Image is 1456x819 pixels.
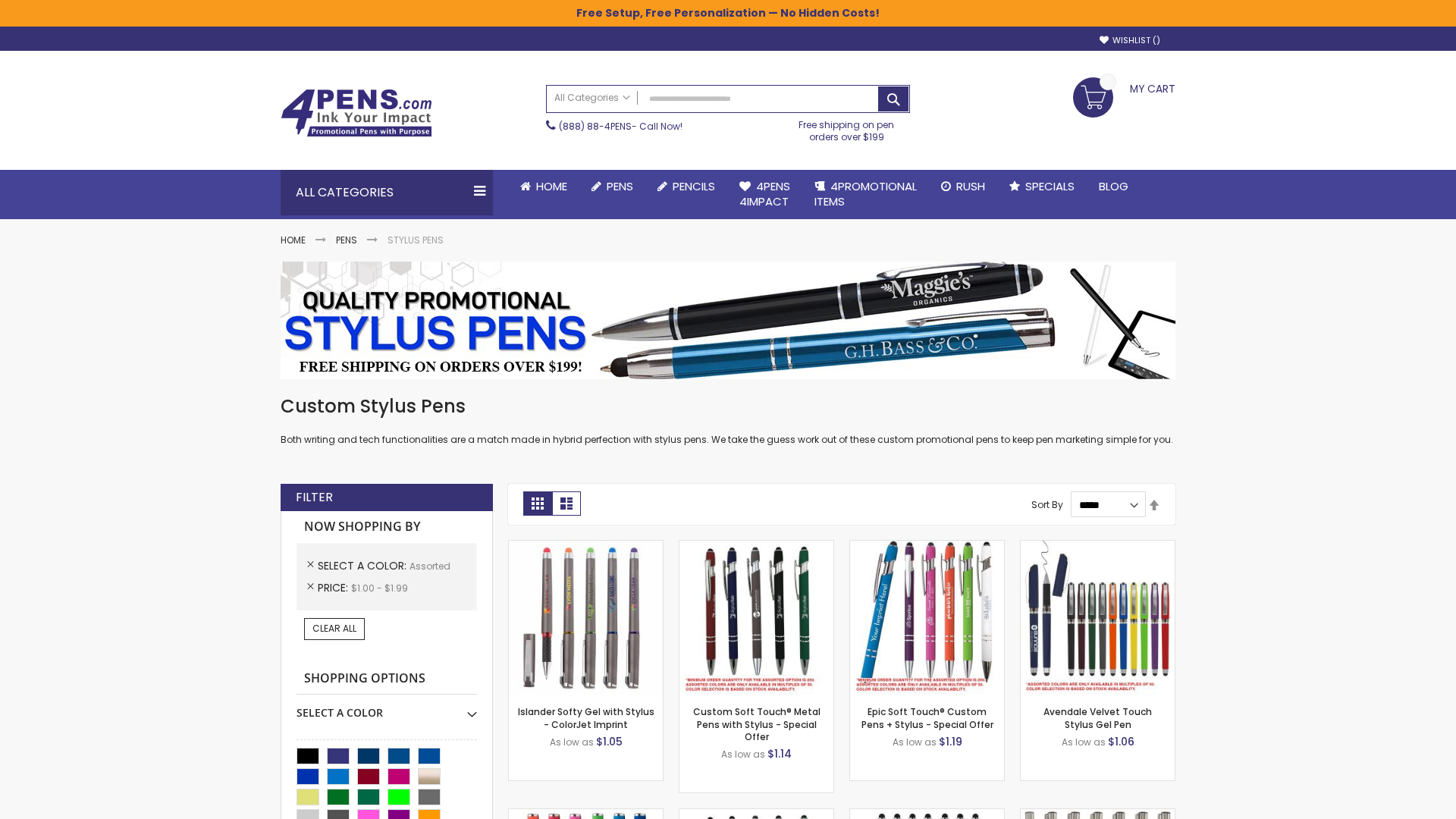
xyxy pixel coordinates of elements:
[1021,541,1175,695] img: Avendale Velvet Touch Stylus Gel Pen-Assorted
[312,622,356,635] span: Clear All
[679,540,833,553] a: Custom Soft Touch® Metal Pens with Stylus-Assorted
[509,540,663,553] a: Islander Softy Gel with Stylus - ColorJet Imprint-Assorted
[1025,178,1075,194] span: Specials
[559,120,632,133] a: (888) 88-4PENS
[850,540,1004,553] a: 4P-MS8B-Assorted
[1043,705,1152,730] a: Avendale Velvet Touch Stylus Gel Pen
[1108,734,1134,749] span: $1.06
[997,170,1087,203] a: Specials
[673,178,715,194] span: Pencils
[297,663,477,695] strong: Shopping Options
[1100,35,1160,46] a: Wishlist
[596,734,623,749] span: $1.05
[304,618,365,639] a: Clear All
[523,491,552,516] strong: Grid
[281,262,1175,379] img: Stylus Pens
[783,113,911,143] div: Free shipping on pen orders over $199
[409,560,450,573] span: Assorted
[1087,170,1141,203] a: Blog
[1031,498,1063,511] label: Sort By
[721,748,765,761] span: As low as
[336,234,357,246] a: Pens
[767,746,792,761] span: $1.14
[1099,178,1128,194] span: Blog
[351,582,408,595] span: $1.00 - $1.99
[547,86,638,111] a: All Categories
[814,178,917,209] span: 4PROMOTIONAL ITEMS
[296,489,333,506] strong: Filter
[607,178,633,194] span: Pens
[850,541,1004,695] img: 4P-MS8B-Assorted
[1021,540,1175,553] a: Avendale Velvet Touch Stylus Gel Pen-Assorted
[554,92,630,104] span: All Categories
[281,170,493,215] div: All Categories
[645,170,727,203] a: Pencils
[802,170,929,219] a: 4PROMOTIONALITEMS
[536,178,567,194] span: Home
[1062,736,1106,748] span: As low as
[388,234,444,246] strong: Stylus Pens
[693,705,821,742] a: Custom Soft Touch® Metal Pens with Stylus - Special Offer
[559,120,682,133] span: - Call Now!
[550,736,594,748] span: As low as
[281,89,432,137] img: 4Pens Custom Pens and Promotional Products
[739,178,790,209] span: 4Pens 4impact
[281,394,1175,419] h1: Custom Stylus Pens
[929,170,997,203] a: Rush
[297,511,477,543] strong: Now Shopping by
[508,170,579,203] a: Home
[318,558,409,573] span: Select A Color
[956,178,985,194] span: Rush
[281,234,306,246] a: Home
[679,541,833,695] img: Custom Soft Touch® Metal Pens with Stylus-Assorted
[939,734,962,749] span: $1.19
[509,541,663,695] img: Islander Softy Gel with Stylus - ColorJet Imprint-Assorted
[579,170,645,203] a: Pens
[318,580,351,595] span: Price
[727,170,802,219] a: 4Pens4impact
[518,705,654,730] a: Islander Softy Gel with Stylus - ColorJet Imprint
[297,695,477,720] div: Select A Color
[861,705,993,730] a: Epic Soft Touch® Custom Pens + Stylus - Special Offer
[281,394,1175,447] div: Both writing and tech functionalities are a match made in hybrid perfection with stylus pens. We ...
[893,736,937,748] span: As low as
